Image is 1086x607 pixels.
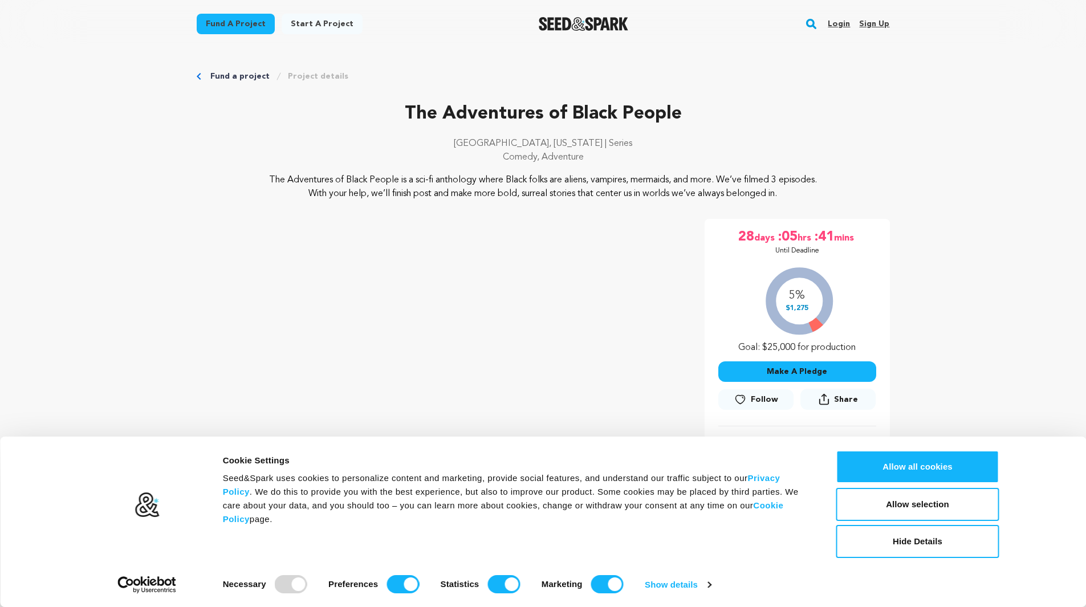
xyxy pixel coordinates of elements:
span: Share [800,389,876,414]
span: days [754,228,777,246]
button: Make A Pledge [718,361,876,382]
button: Allow all cookies [836,450,999,483]
button: Hide Details [836,525,999,558]
a: Start a project [282,14,363,34]
img: logo [134,492,160,518]
span: Follow [751,394,778,405]
strong: Marketing [542,579,583,589]
p: [GEOGRAPHIC_DATA], [US_STATE] | Series [197,137,890,150]
div: Cookie Settings [223,454,811,467]
legend: Consent Selection [222,571,223,571]
span: :41 [814,228,834,246]
a: Fund a project [210,71,270,82]
span: :05 [777,228,798,246]
p: The Adventures of Black People is a sci-fi anthology where Black folks are aliens, vampires, merm... [266,173,820,201]
img: Seed&Spark Logo Dark Mode [539,17,628,31]
a: Follow [718,389,794,410]
a: Fund a project [197,14,275,34]
a: Usercentrics Cookiebot - opens in a new window [97,576,197,593]
p: Until Deadline [775,246,819,255]
span: Share [834,394,858,405]
span: 28 [738,228,754,246]
p: Comedy, Adventure [197,150,890,164]
span: hrs [798,228,814,246]
div: Seed&Spark uses cookies to personalize content and marketing, provide social features, and unders... [223,471,811,526]
span: mins [834,228,856,246]
strong: Preferences [328,579,378,589]
a: Sign up [859,15,889,33]
a: Show details [645,576,711,593]
a: Login [828,15,850,33]
a: Seed&Spark Homepage [539,17,628,31]
strong: Statistics [441,579,479,589]
button: Allow selection [836,488,999,521]
p: The Adventures of Black People [197,100,890,128]
a: Project details [288,71,348,82]
div: Breadcrumb [197,71,890,82]
button: Share [800,389,876,410]
strong: Necessary [223,579,266,589]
